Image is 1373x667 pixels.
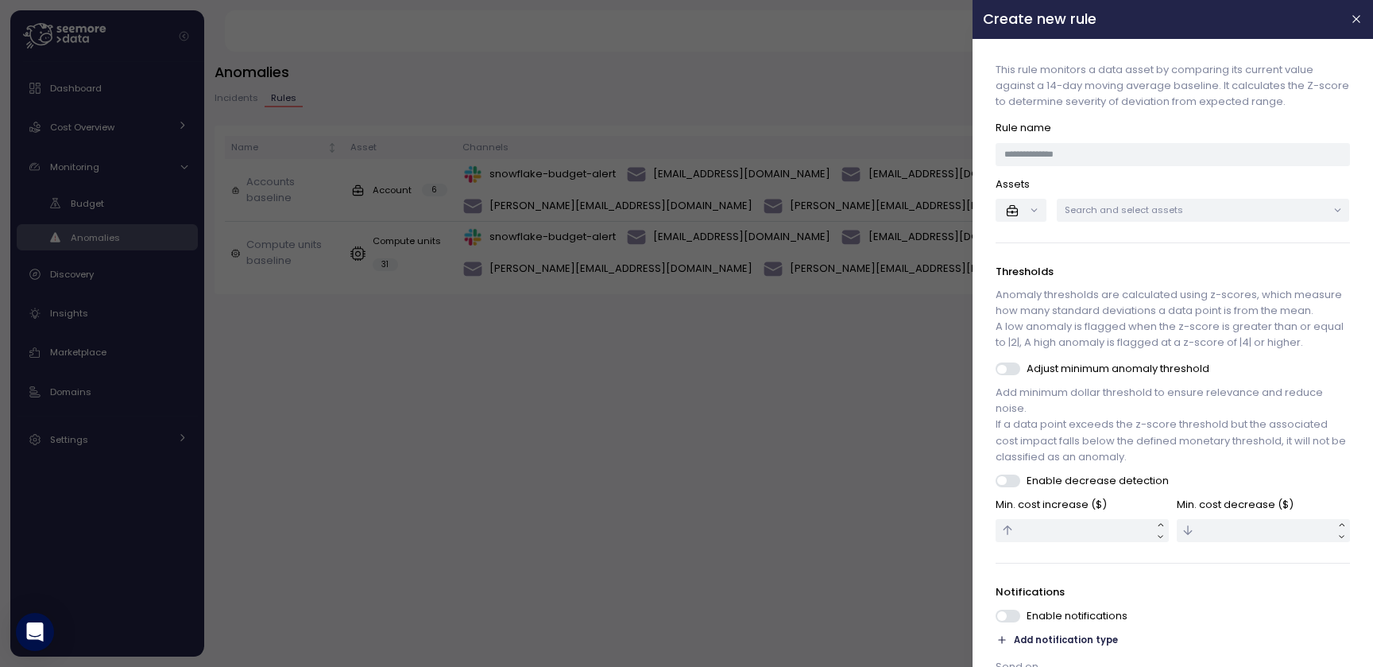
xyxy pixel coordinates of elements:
[996,264,1350,280] p: Thresholds
[996,584,1350,600] p: Notifications
[996,176,1350,192] p: Assets
[996,497,1170,513] p: Min. cost increase ($)
[1027,361,1210,377] p: Adjust minimum anomaly threshold
[996,385,1350,465] p: Add minimum dollar threshold to ensure relevance and reduce noise. If a data point exceeds the z-...
[996,632,1120,649] button: Add notification type
[996,287,1350,351] p: Anomaly thresholds are calculated using z-scores, which measure how many standard deviations a da...
[996,120,1350,136] p: Rule name
[1015,633,1119,648] span: Add notification type
[996,62,1350,110] p: This rule monitors a data asset by comparing its current value against a 14-day moving average ba...
[1027,473,1170,489] p: Enable decrease detection
[983,12,1337,26] h2: Create new rule
[16,613,54,651] div: Open Intercom Messenger
[1177,497,1350,513] p: Min. cost decrease ($)
[1027,608,1128,624] p: Enable notifications
[1066,204,1328,216] p: Search and select assets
